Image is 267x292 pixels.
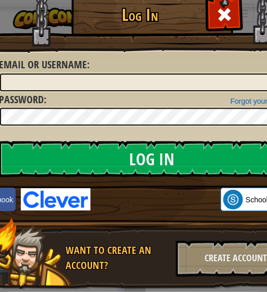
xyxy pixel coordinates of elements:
[66,243,170,273] div: Want to create an account?
[91,188,221,211] iframe: Sign in with Google Button
[74,6,207,24] h1: Log In
[53,10,257,106] iframe: Sign in with Google Dialog
[21,188,91,211] img: clever-logo-blue.png
[223,190,243,210] img: schoology.png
